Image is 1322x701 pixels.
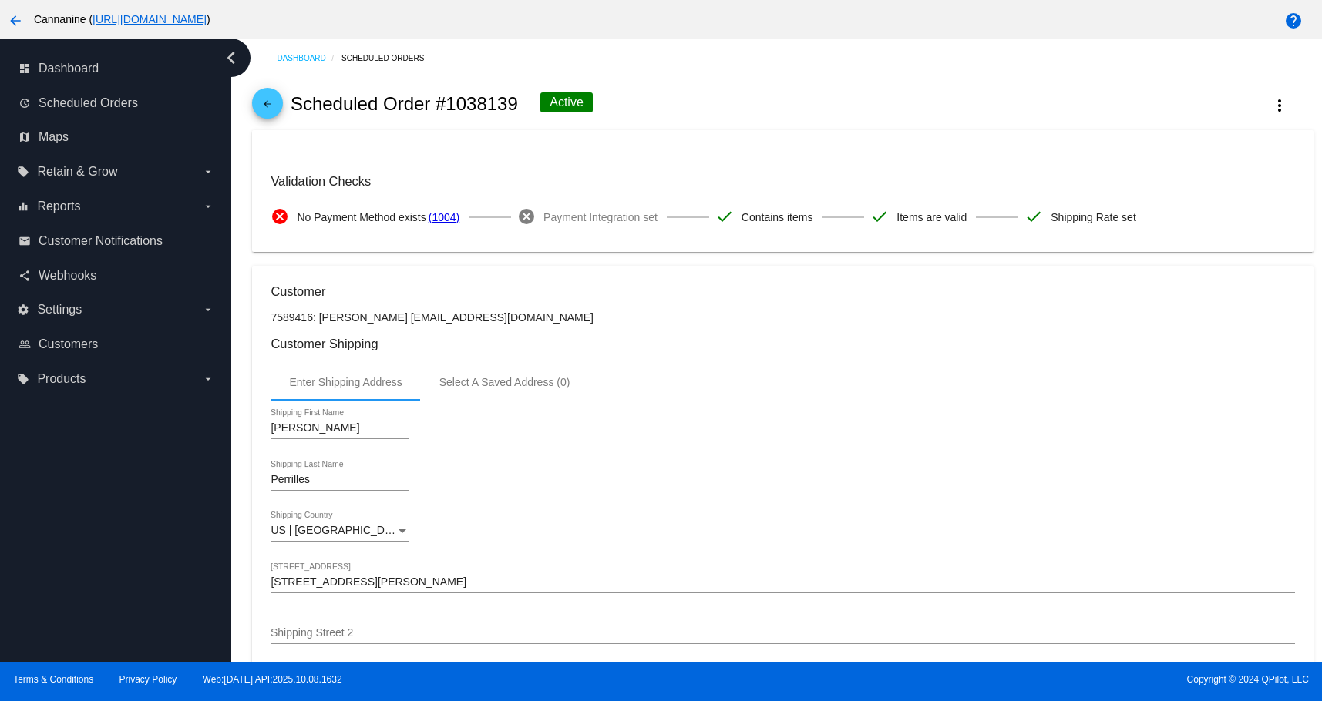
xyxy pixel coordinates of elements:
span: Shipping Rate set [1051,201,1136,233]
i: chevron_left [219,45,244,70]
mat-icon: cancel [517,207,536,226]
input: Shipping First Name [271,422,409,434]
span: Webhooks [39,269,96,283]
mat-icon: check [1024,207,1043,226]
span: Customer Notifications [39,234,163,248]
mat-icon: cancel [271,207,289,226]
h2: Scheduled Order #1038139 [291,93,518,115]
h3: Customer Shipping [271,337,1294,351]
i: email [19,235,31,247]
a: Privacy Policy [119,674,177,685]
span: Retain & Grow [37,165,117,179]
a: (1004) [429,201,459,233]
mat-icon: help [1284,12,1303,30]
a: map Maps [19,125,214,149]
a: dashboard Dashboard [19,56,214,81]
mat-icon: check [715,207,734,226]
span: Dashboard [39,62,99,75]
h3: Validation Checks [271,174,1294,189]
a: share Webhooks [19,263,214,288]
input: Shipping Street 2 [271,627,1294,639]
mat-icon: arrow_back [6,12,25,30]
a: Dashboard [277,46,341,70]
a: Scheduled Orders [341,46,438,70]
i: local_offer [17,166,29,178]
mat-icon: arrow_back [258,99,277,117]
mat-icon: more_vert [1270,96,1289,115]
span: Maps [39,130,69,144]
span: Payment Integration set [543,201,658,233]
div: Select A Saved Address (0) [439,376,570,388]
a: people_outline Customers [19,332,214,357]
a: email Customer Notifications [19,229,214,253]
span: Settings [37,303,82,317]
div: Active [540,92,593,112]
span: Scheduled Orders [39,96,138,110]
span: Customers [39,337,98,351]
span: Contains items [742,201,813,233]
i: dashboard [19,62,31,75]
a: update Scheduled Orders [19,91,214,116]
i: share [19,270,31,282]
input: Shipping Last Name [271,474,409,486]
i: arrow_drop_down [202,200,214,213]
span: Copyright © 2024 QPilot, LLC [674,674,1309,685]
span: Cannanine ( ) [34,13,210,25]
input: Shipping Street 1 [271,576,1294,589]
i: update [19,97,31,109]
i: people_outline [19,338,31,350]
i: arrow_drop_down [202,304,214,316]
a: Web:[DATE] API:2025.10.08.1632 [203,674,342,685]
i: settings [17,304,29,316]
span: Reports [37,200,80,213]
span: Items are valid [896,201,967,233]
i: map [19,131,31,143]
p: 7589416: [PERSON_NAME] [EMAIL_ADDRESS][DOMAIN_NAME] [271,311,1294,324]
span: No Payment Method exists [297,201,426,233]
span: US | [GEOGRAPHIC_DATA] [271,524,407,536]
h3: Customer [271,284,1294,299]
i: arrow_drop_down [202,373,214,385]
mat-icon: check [870,207,889,226]
span: Products [37,372,86,386]
i: arrow_drop_down [202,166,214,178]
i: equalizer [17,200,29,213]
i: local_offer [17,373,29,385]
mat-select: Shipping Country [271,525,409,537]
a: [URL][DOMAIN_NAME] [93,13,207,25]
div: Enter Shipping Address [289,376,402,388]
a: Terms & Conditions [13,674,93,685]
